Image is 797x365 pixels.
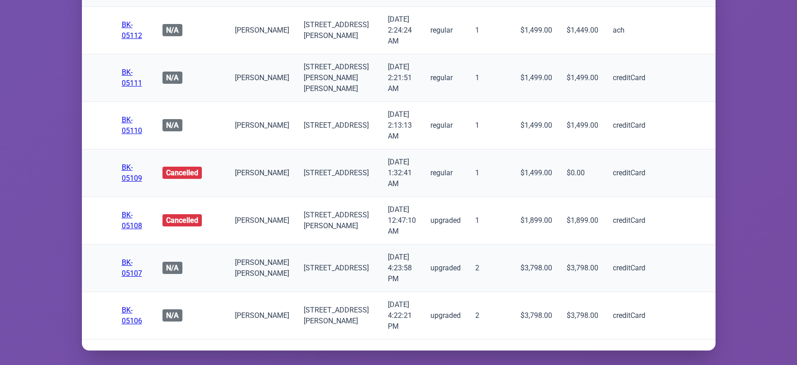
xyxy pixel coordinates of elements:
span: N/A [162,262,182,274]
td: $3,798.00 [513,245,559,292]
span: N/A [162,309,182,322]
td: ach [606,7,688,54]
td: $1,499.00 [513,102,559,149]
a: BK-05106 [122,306,142,325]
span: cancelled [162,214,202,226]
td: [PERSON_NAME] [228,197,296,245]
td: 1 [468,102,513,149]
td: regular [423,7,468,54]
td: [PERSON_NAME] [228,54,296,102]
td: $1,899.00 [513,197,559,245]
td: creditCard [606,197,688,245]
td: $1,499.00 [513,54,559,102]
td: [STREET_ADDRESS] [296,245,381,292]
td: upgraded [423,197,468,245]
a: BK-05108 [122,211,142,230]
td: regular [423,102,468,149]
td: [PERSON_NAME] [228,7,296,54]
td: $3,798.00 [513,292,559,340]
td: [DATE] 1:32:41 AM [381,149,423,197]
td: $1,499.00 [513,7,559,54]
td: $0.00 [559,149,606,197]
td: upgraded [423,292,468,340]
td: $3,798.00 [559,292,606,340]
td: 1 [468,149,513,197]
a: BK-05111 [122,68,142,87]
td: [STREET_ADDRESS][PERSON_NAME] [296,197,381,245]
a: BK-05107 [122,258,142,278]
td: [STREET_ADDRESS] [296,102,381,149]
td: [DATE] 4:22:21 PM [381,292,423,340]
td: [PERSON_NAME] [228,149,296,197]
td: 2 [468,245,513,292]
td: regular [423,54,468,102]
span: N/A [162,24,182,36]
td: creditCard [606,292,688,340]
td: 1 [468,197,513,245]
td: 1 [468,7,513,54]
td: 1 [468,54,513,102]
td: upgraded [423,245,468,292]
td: [STREET_ADDRESS][PERSON_NAME] [PERSON_NAME] [296,54,381,102]
td: $1,499.00 [513,149,559,197]
td: regular [423,149,468,197]
td: $3,798.00 [559,245,606,292]
td: [DATE] 2:13:13 AM [381,102,423,149]
a: BK-05110 [122,115,142,135]
td: [DATE] 2:21:51 AM [381,54,423,102]
td: $1,499.00 [559,102,606,149]
span: N/A [162,119,182,131]
td: creditCard [606,54,688,102]
a: BK-05112 [122,20,142,40]
td: 2 [468,292,513,340]
td: [DATE] 2:24:24 AM [381,7,423,54]
td: creditCard [606,149,688,197]
span: cancelled [162,167,202,179]
td: creditCard [606,245,688,292]
td: [PERSON_NAME] [228,102,296,149]
td: [PERSON_NAME] [228,292,296,340]
td: [PERSON_NAME] [PERSON_NAME] [228,245,296,292]
td: [STREET_ADDRESS] [296,149,381,197]
td: $1,449.00 [559,7,606,54]
td: [DATE] 12:47:10 AM [381,197,423,245]
td: creditCard [606,102,688,149]
td: $1,899.00 [559,197,606,245]
td: [STREET_ADDRESS][PERSON_NAME] [296,292,381,340]
td: [DATE] 4:23:58 PM [381,245,423,292]
td: [STREET_ADDRESS] [PERSON_NAME] [296,7,381,54]
span: N/A [162,72,182,84]
a: BK-05109 [122,163,142,182]
td: $1,499.00 [559,54,606,102]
